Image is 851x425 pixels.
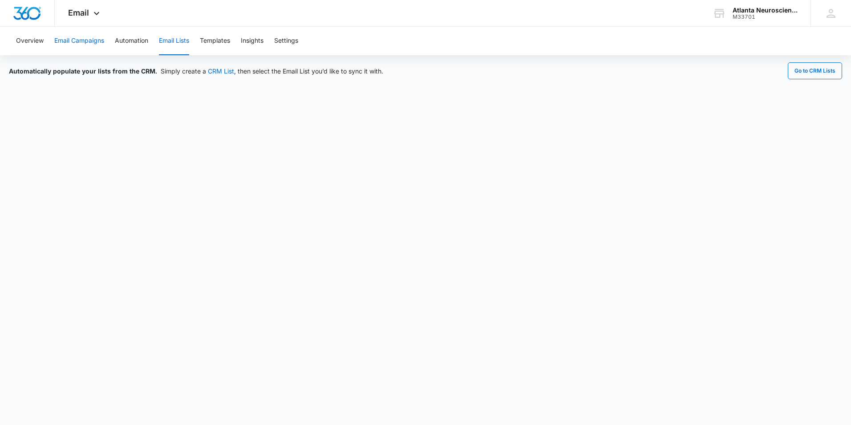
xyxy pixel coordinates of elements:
[788,62,842,79] button: Go to CRM Lists
[274,27,298,55] button: Settings
[54,27,104,55] button: Email Campaigns
[9,67,157,75] span: Automatically populate your lists from the CRM.
[115,27,148,55] button: Automation
[733,14,798,20] div: account id
[159,27,189,55] button: Email Lists
[241,27,263,55] button: Insights
[16,27,44,55] button: Overview
[208,67,234,75] a: CRM List
[9,66,383,76] div: Simply create a , then select the Email List you’d like to sync it with.
[733,7,798,14] div: account name
[200,27,230,55] button: Templates
[68,8,89,17] span: Email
